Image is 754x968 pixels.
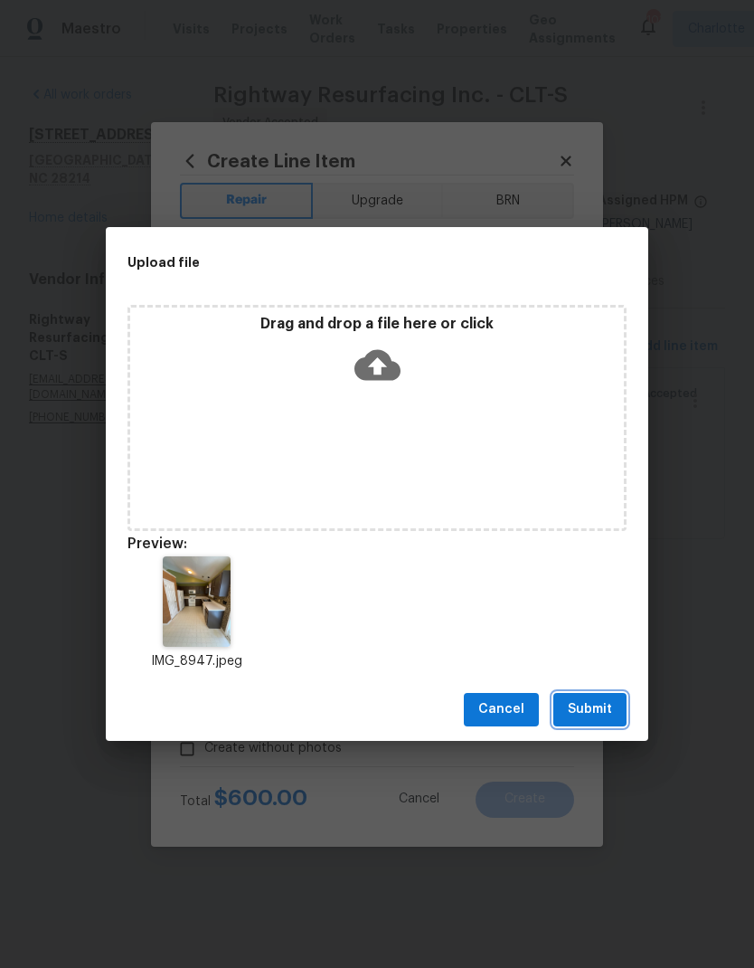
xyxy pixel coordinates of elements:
img: Z [163,556,231,647]
h2: Upload file [127,252,545,272]
span: Cancel [478,698,524,721]
button: Cancel [464,693,539,726]
span: Submit [568,698,612,721]
p: IMG_8947.jpeg [127,652,265,671]
button: Submit [553,693,627,726]
p: Drag and drop a file here or click [130,315,624,334]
